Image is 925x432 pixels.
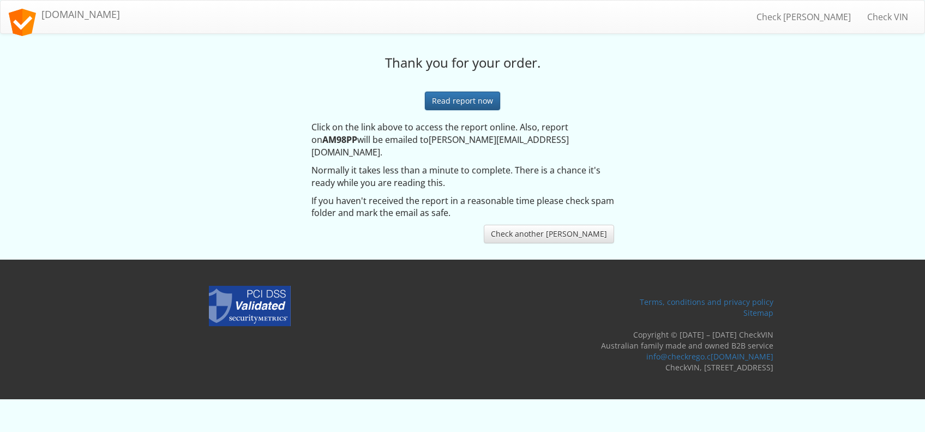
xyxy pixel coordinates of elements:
strong: AM98PP [322,134,357,146]
p: If you haven't received the report in a reasonable time please check spam folder and mark the ema... [311,195,614,220]
a: Check VIN [859,3,916,31]
a: Check another [PERSON_NAME] [484,225,614,243]
p: Normally it takes less than a minute to complete. There is a chance it's ready while you are read... [311,164,614,189]
a: Check [PERSON_NAME] [748,3,859,31]
div: Copyright © [DATE] – [DATE] CheckVIN Australian family made and owned B2B service CheckVIN, [STRE... [356,297,782,373]
p: Click on the link above to access the report online. Also, report on will be emailed to [PERSON_N... [311,121,614,159]
img: SecurityMetrics Credit Card Safe [209,286,291,326]
a: [DOMAIN_NAME] [1,1,128,28]
a: info@checkrego.c[DOMAIN_NAME] [646,351,773,362]
img: logo.svg [9,9,36,36]
a: Terms, conditions and privacy policy [640,297,773,307]
a: Read report now [425,92,500,110]
h3: Thank you for your order. [143,56,782,70]
a: Sitemap [743,308,773,318]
